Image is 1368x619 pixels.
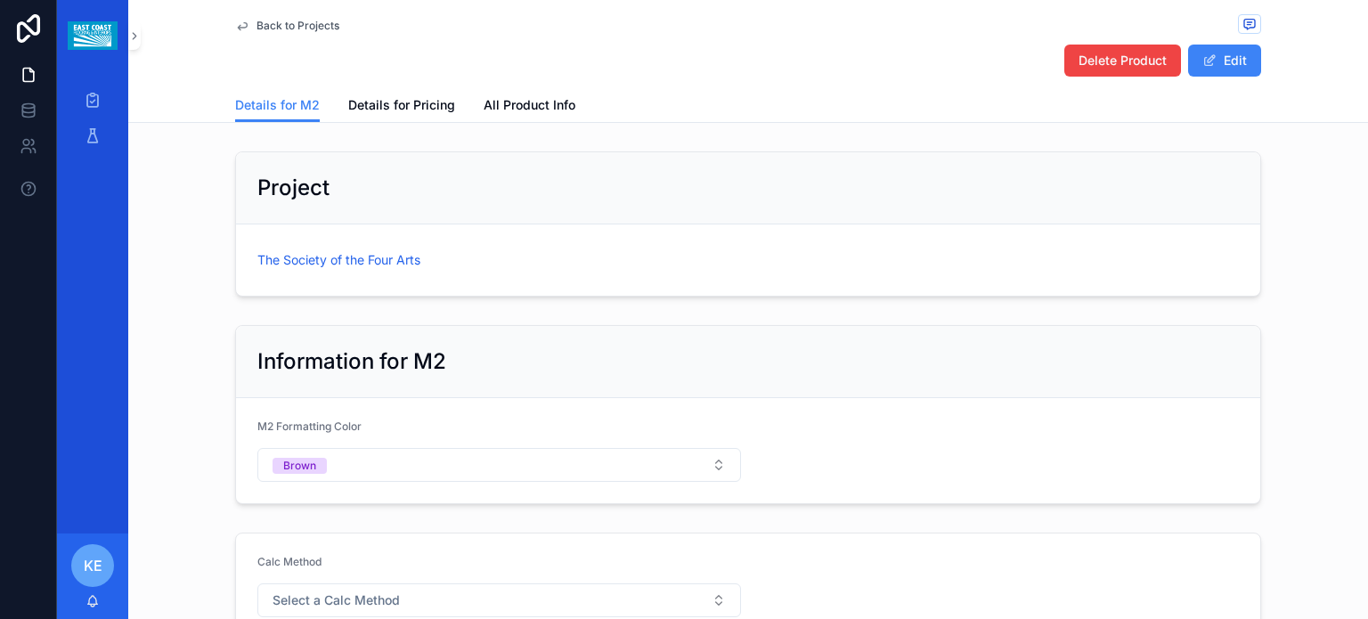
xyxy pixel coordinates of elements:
[1064,45,1181,77] button: Delete Product
[283,458,316,474] div: Brown
[257,251,420,269] a: The Society of the Four Arts
[348,96,455,114] span: Details for Pricing
[273,591,400,609] span: Select a Calc Method
[257,419,362,433] span: M2 Formatting Color
[235,89,320,123] a: Details for M2
[257,174,330,202] h2: Project
[257,583,741,617] button: Select Button
[57,71,128,175] div: scrollable content
[235,96,320,114] span: Details for M2
[484,89,575,125] a: All Product Info
[1079,52,1167,69] span: Delete Product
[256,19,339,33] span: Back to Projects
[84,555,102,576] span: KE
[235,19,339,33] a: Back to Projects
[257,448,741,482] button: Select Button
[68,21,117,50] img: App logo
[1188,45,1261,77] button: Edit
[484,96,575,114] span: All Product Info
[257,555,322,568] span: Calc Method
[348,89,455,125] a: Details for Pricing
[257,347,446,376] h2: Information for M2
